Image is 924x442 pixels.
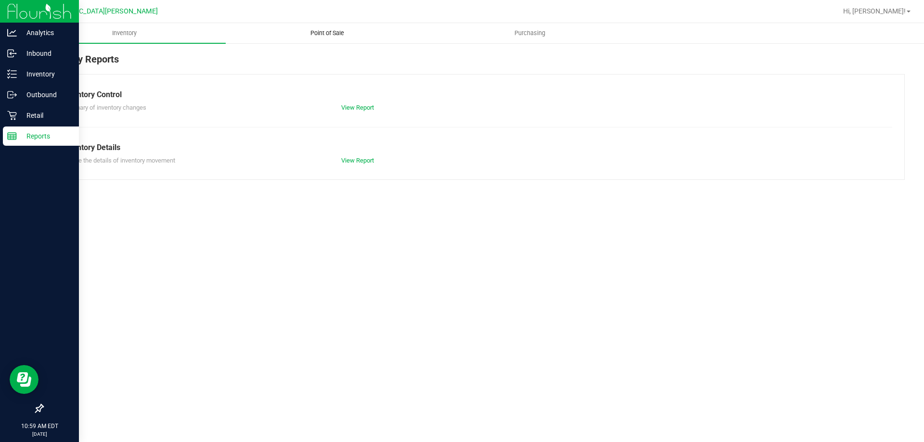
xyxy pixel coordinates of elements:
inline-svg: Reports [7,131,17,141]
span: Inventory [99,29,150,38]
div: Inventory Reports [42,52,905,74]
p: Reports [17,130,75,142]
p: 10:59 AM EDT [4,422,75,430]
inline-svg: Inventory [7,69,17,79]
p: [DATE] [4,430,75,438]
span: [GEOGRAPHIC_DATA][PERSON_NAME] [39,7,158,15]
a: Point of Sale [226,23,428,43]
inline-svg: Inbound [7,49,17,58]
span: Hi, [PERSON_NAME]! [843,7,906,15]
span: Point of Sale [297,29,357,38]
p: Inbound [17,48,75,59]
inline-svg: Analytics [7,28,17,38]
iframe: Resource center [10,365,38,394]
div: Inventory Control [62,89,885,101]
inline-svg: Outbound [7,90,17,100]
a: Purchasing [428,23,631,43]
p: Outbound [17,89,75,101]
span: Summary of inventory changes [62,104,146,111]
div: Inventory Details [62,142,885,153]
a: Inventory [23,23,226,43]
inline-svg: Retail [7,111,17,120]
span: Purchasing [501,29,558,38]
a: View Report [341,157,374,164]
a: View Report [341,104,374,111]
p: Inventory [17,68,75,80]
p: Analytics [17,27,75,38]
p: Retail [17,110,75,121]
span: Explore the details of inventory movement [62,157,175,164]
